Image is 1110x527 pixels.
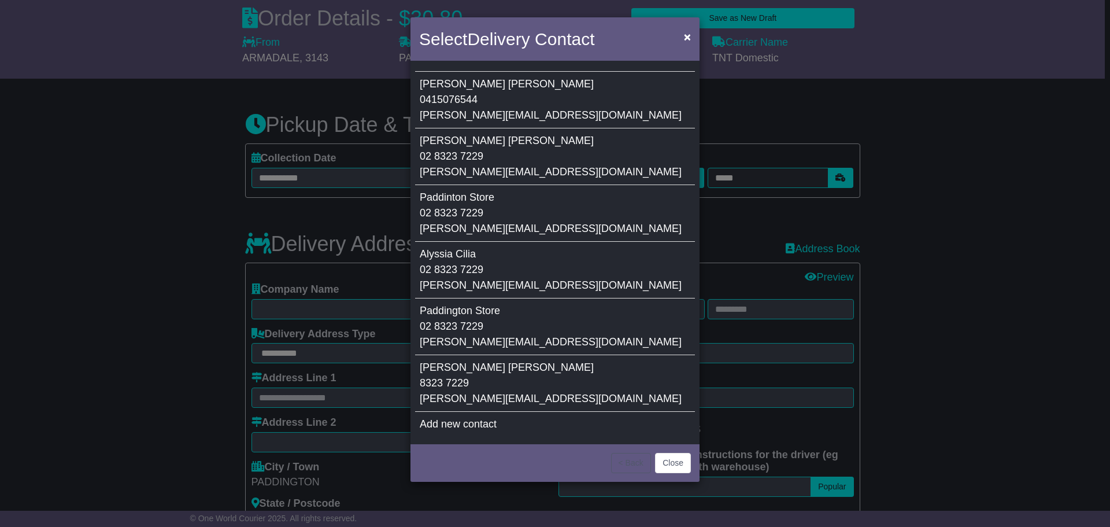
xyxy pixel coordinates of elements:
[508,135,594,146] span: [PERSON_NAME]
[467,30,530,49] span: Delivery
[420,336,682,348] span: [PERSON_NAME][EMAIL_ADDRESS][DOMAIN_NAME]
[420,393,682,404] span: [PERSON_NAME][EMAIL_ADDRESS][DOMAIN_NAME]
[420,279,682,291] span: [PERSON_NAME][EMAIL_ADDRESS][DOMAIN_NAME]
[419,26,594,52] h4: Select
[535,30,594,49] span: Contact
[420,166,682,178] span: [PERSON_NAME][EMAIL_ADDRESS][DOMAIN_NAME]
[420,223,682,234] span: [PERSON_NAME][EMAIL_ADDRESS][DOMAIN_NAME]
[655,453,691,473] button: Close
[420,418,497,430] span: Add new contact
[420,207,483,219] span: 02 8323 7229
[420,248,453,260] span: Alyssia
[420,94,478,105] span: 0415076544
[420,264,483,275] span: 02 8323 7229
[420,320,483,332] span: 02 8323 7229
[469,191,494,203] span: Store
[420,305,472,316] span: Paddington
[420,109,682,121] span: [PERSON_NAME][EMAIL_ADDRESS][DOMAIN_NAME]
[420,191,467,203] span: Paddinton
[678,25,697,49] button: Close
[420,78,505,90] span: [PERSON_NAME]
[508,78,594,90] span: [PERSON_NAME]
[420,377,469,389] span: 8323 7229
[420,362,505,373] span: [PERSON_NAME]
[508,362,594,373] span: [PERSON_NAME]
[684,30,691,43] span: ×
[420,150,483,162] span: 02 8323 7229
[475,305,500,316] span: Store
[456,248,476,260] span: Cilia
[420,135,505,146] span: [PERSON_NAME]
[611,453,651,473] button: < Back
